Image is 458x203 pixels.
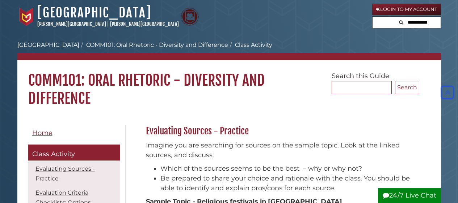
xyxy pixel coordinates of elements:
[32,129,52,137] span: Home
[37,21,106,27] a: [PERSON_NAME][GEOGRAPHIC_DATA]
[35,165,95,182] a: Evaluating Sources - Practice
[17,8,35,26] img: Calvin University
[17,60,441,107] h1: COMM101: Oral Rhetoric - Diversity and Difference
[110,21,179,27] a: [PERSON_NAME][GEOGRAPHIC_DATA]
[37,5,151,21] a: [GEOGRAPHIC_DATA]
[17,41,79,48] a: [GEOGRAPHIC_DATA]
[439,88,456,96] a: Back to Top
[372,4,441,15] a: Login to My Account
[378,188,441,203] button: 24/7 Live Chat
[399,20,403,25] i: Search
[32,150,75,158] span: Class Activity
[160,174,416,193] li: Be prepared to share your choice and rationale with the class. You should be able to identify and...
[17,41,441,60] nav: breadcrumb
[395,81,419,94] button: Search
[228,41,272,49] li: Class Activity
[142,125,419,137] h2: Evaluating Sources - Practice
[28,125,120,141] a: Home
[397,17,406,27] button: Search
[146,141,416,160] p: Imagine you are searching for sources on the sample topic. Look at the linked sources, and discuss:
[160,164,416,174] li: Which of the sources seems to be the best – why or why not?
[181,8,199,26] img: Calvin Theological Seminary
[86,41,228,48] a: COMM101: Oral Rhetoric - Diversity and Difference
[28,145,120,161] a: Class Activity
[107,21,109,27] span: |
